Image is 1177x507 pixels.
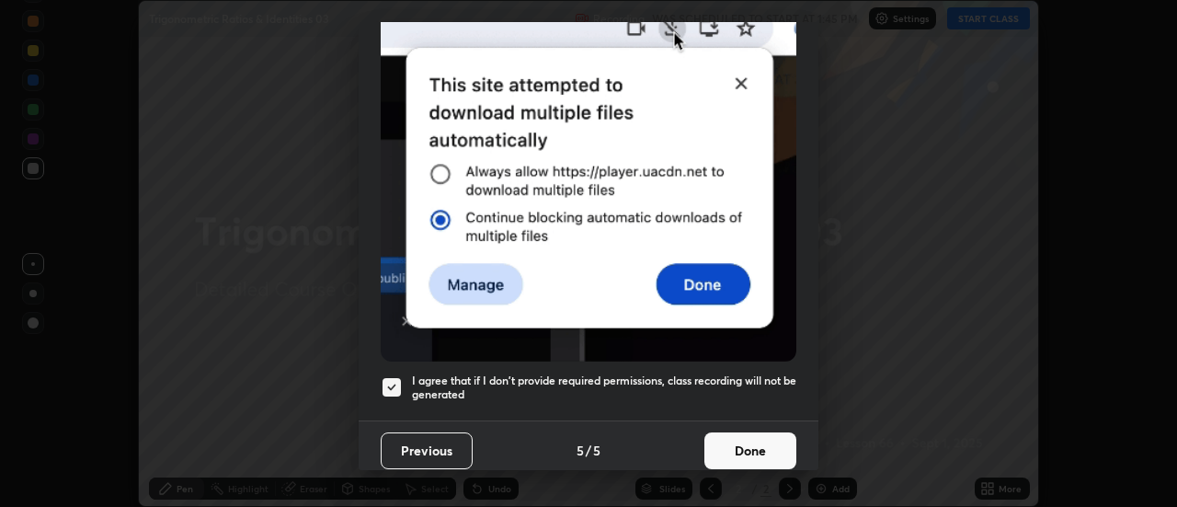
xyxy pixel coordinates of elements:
h4: 5 [593,441,600,460]
button: Previous [381,432,473,469]
button: Done [704,432,796,469]
h4: / [586,441,591,460]
h4: 5 [577,441,584,460]
h5: I agree that if I don't provide required permissions, class recording will not be generated [412,374,796,402]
